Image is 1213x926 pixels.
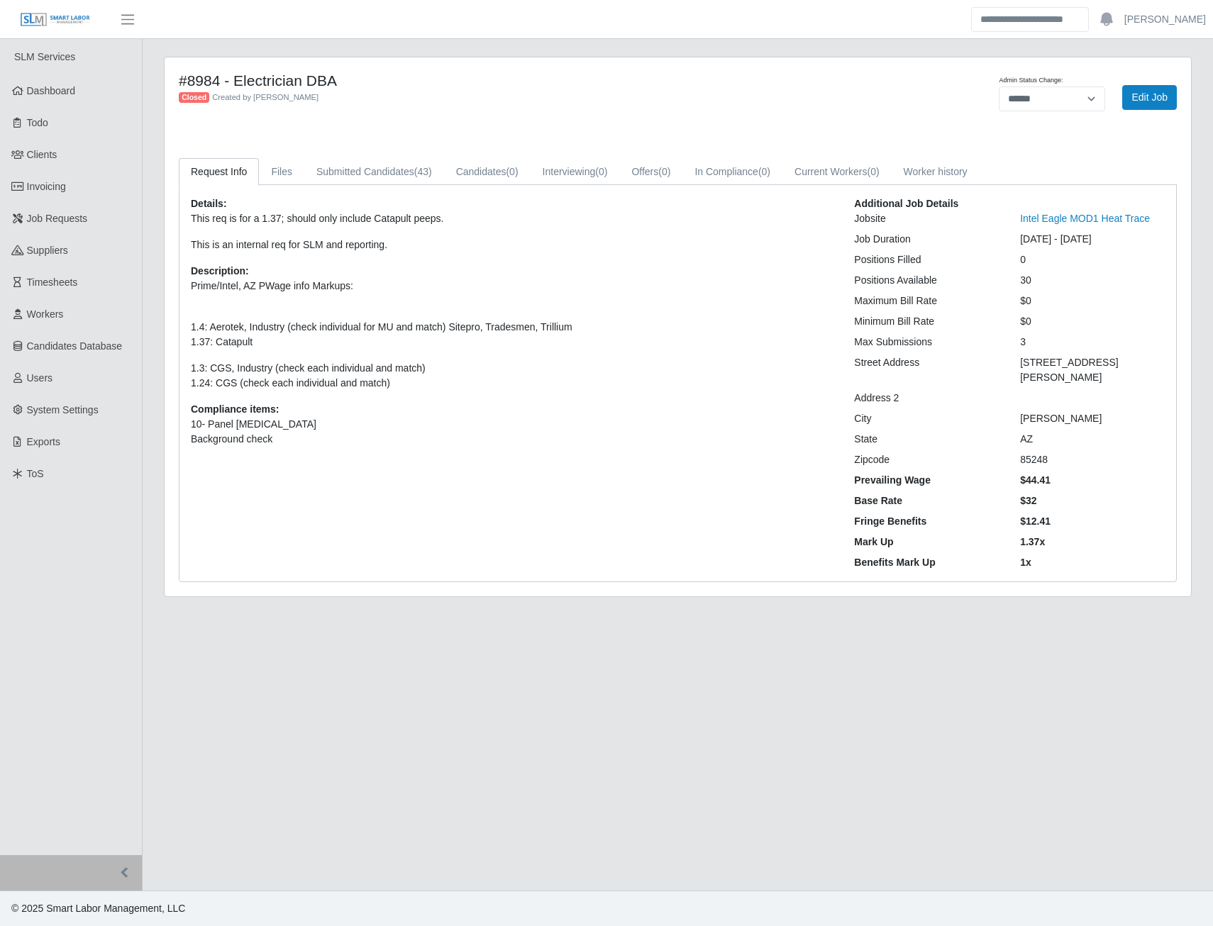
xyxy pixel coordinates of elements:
span: Created by [PERSON_NAME] [212,93,319,101]
span: (0) [506,166,518,177]
span: Timesheets [27,277,78,288]
a: Offers [619,158,682,186]
span: System Settings [27,404,99,415]
a: Intel Eagle MOD1 Heat Trace [1020,213,1150,224]
a: Interviewing [531,158,620,186]
span: (0) [595,166,607,177]
li: 10- Panel [MEDICAL_DATA] [191,417,833,432]
div: 85248 [1009,452,1175,467]
div: $0 [1009,294,1175,308]
b: Compliance items: [191,403,279,415]
div: Prevailing Wage [843,473,1009,488]
label: Admin Status Change: [999,76,1063,86]
a: Submitted Candidates [304,158,444,186]
a: [PERSON_NAME] [1124,12,1206,27]
span: (0) [658,166,670,177]
div: State [843,432,1009,447]
span: Todo [27,117,48,128]
span: Suppliers [27,245,68,256]
div: $0 [1009,314,1175,329]
input: Search [971,7,1089,32]
p: 1.3: CGS, Industry (check each individual and match) 1.24: CGS (check each individual and match) [191,361,833,391]
div: 30 [1009,273,1175,288]
span: Workers [27,308,64,320]
p: This is an internal req for SLM and reporting. [191,238,833,252]
div: 1x [1009,555,1175,570]
div: Base Rate [843,493,1009,508]
div: 0 [1009,252,1175,267]
div: Jobsite [843,211,1009,226]
p: 1.4: Aerotek, Industry (check individual for MU and match) Sitepro, Tradesmen, Trillium 1.37: Cat... [191,305,833,350]
span: Closed [179,92,209,104]
a: In Compliance [682,158,782,186]
div: Job Duration [843,232,1009,247]
div: 3 [1009,335,1175,350]
div: Street Address [843,355,1009,385]
div: $32 [1009,493,1175,508]
span: ToS [27,468,44,479]
div: Minimum Bill Rate [843,314,1009,329]
div: Maximum Bill Rate [843,294,1009,308]
li: Background check [191,432,833,447]
div: Mark Up [843,535,1009,550]
p: This req is for a 1.37; should only include Catapult peeps. [191,211,833,226]
span: Invoicing [27,181,66,192]
span: Clients [27,149,57,160]
span: (0) [758,166,770,177]
div: [STREET_ADDRESS][PERSON_NAME] [1009,355,1175,385]
b: Additional Job Details [854,198,958,209]
div: [DATE] - [DATE] [1009,232,1175,247]
h4: #8984 - Electrician DBA [179,72,752,89]
div: AZ [1009,432,1175,447]
div: Fringe Benefits [843,514,1009,529]
span: Job Requests [27,213,88,224]
a: Candidates [444,158,531,186]
b: Description: [191,265,249,277]
a: Files [259,158,304,186]
a: Edit Job [1122,85,1177,110]
span: © 2025 Smart Labor Management, LLC [11,903,185,914]
span: Users [27,372,53,384]
span: SLM Services [14,51,75,62]
span: Dashboard [27,85,76,96]
div: $12.41 [1009,514,1175,529]
div: 1.37x [1009,535,1175,550]
p: Prime/Intel, AZ PWage info Markups: [191,279,833,294]
a: Worker history [892,158,980,186]
span: Candidates Database [27,340,123,352]
span: (43) [414,166,432,177]
a: Request Info [179,158,259,186]
span: Exports [27,436,60,447]
div: Benefits Mark Up [843,555,1009,570]
b: Details: [191,198,227,209]
div: City [843,411,1009,426]
div: Positions Filled [843,252,1009,267]
div: Address 2 [843,391,1009,406]
div: $44.41 [1009,473,1175,488]
div: [PERSON_NAME] [1009,411,1175,426]
div: Positions Available [843,273,1009,288]
img: SLM Logo [20,12,91,28]
div: Zipcode [843,452,1009,467]
div: Max Submissions [843,335,1009,350]
span: (0) [867,166,879,177]
a: Current Workers [782,158,892,186]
